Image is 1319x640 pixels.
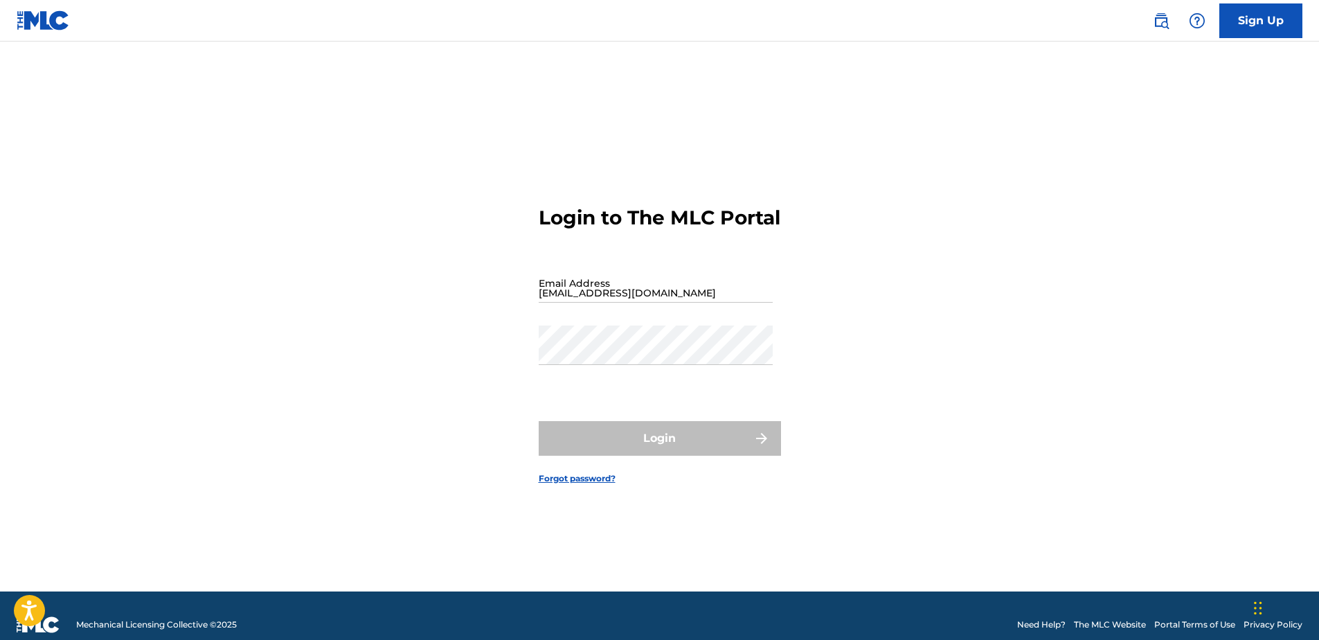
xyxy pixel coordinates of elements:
span: Mechanical Licensing Collective © 2025 [76,619,237,631]
img: search [1153,12,1169,29]
a: The MLC Website [1074,619,1146,631]
img: logo [17,616,60,633]
a: Need Help? [1017,619,1066,631]
img: MLC Logo [17,10,70,30]
img: help [1189,12,1205,29]
a: Public Search [1147,7,1175,35]
div: Help [1183,7,1211,35]
a: Privacy Policy [1244,619,1302,631]
h3: Login to The MLC Portal [539,206,780,230]
a: Forgot password? [539,472,616,485]
iframe: Chat Widget [1250,574,1319,640]
div: Drag [1254,587,1262,629]
a: Sign Up [1219,3,1302,38]
a: Portal Terms of Use [1154,619,1235,631]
